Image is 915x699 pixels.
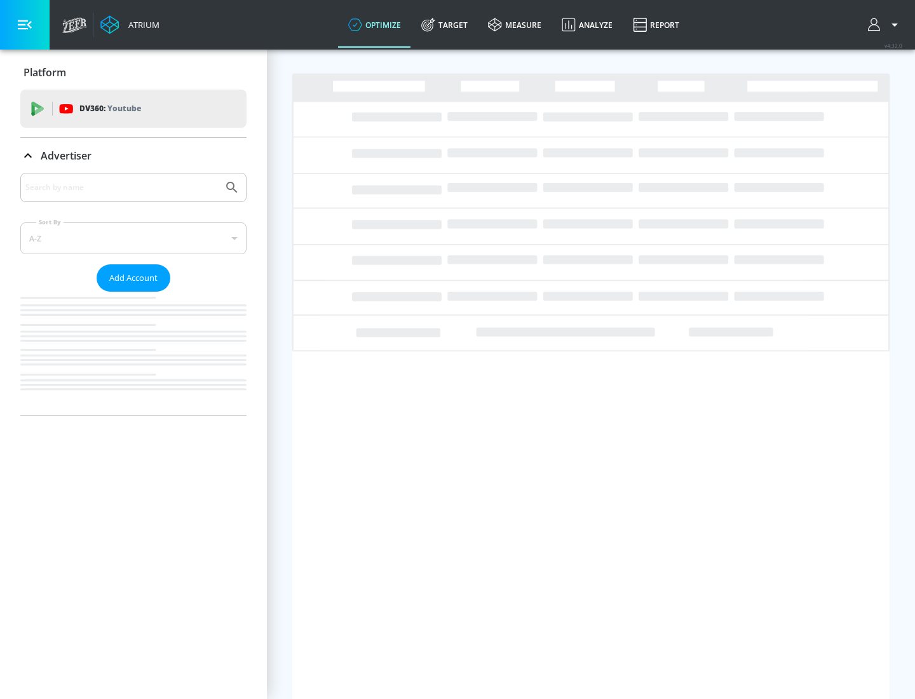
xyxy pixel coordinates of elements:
button: Add Account [97,264,170,292]
a: measure [478,2,552,48]
p: Youtube [107,102,141,115]
span: Add Account [109,271,158,285]
a: Analyze [552,2,623,48]
a: optimize [338,2,411,48]
p: Platform [24,65,66,79]
div: Advertiser [20,173,247,415]
span: v 4.32.0 [884,42,902,49]
a: Atrium [100,15,159,34]
div: Platform [20,55,247,90]
input: Search by name [25,179,218,196]
p: Advertiser [41,149,91,163]
label: Sort By [36,218,64,226]
nav: list of Advertiser [20,292,247,415]
p: DV360: [79,102,141,116]
div: Atrium [123,19,159,31]
div: Advertiser [20,138,247,173]
div: DV360: Youtube [20,90,247,128]
a: Report [623,2,689,48]
a: Target [411,2,478,48]
div: A-Z [20,222,247,254]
